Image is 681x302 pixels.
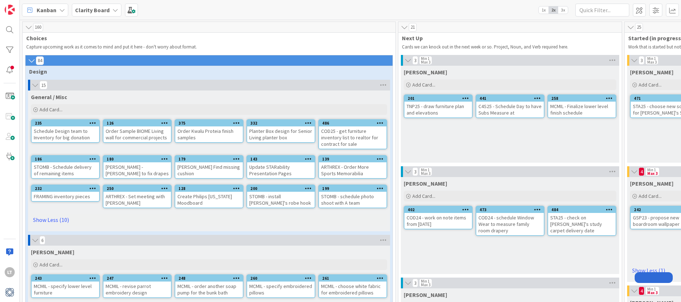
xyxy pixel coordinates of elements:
[476,95,544,102] div: 441
[103,120,171,142] div: 126Order Sample BIOME Living wall for commercial projects
[103,126,171,142] div: Order Sample BIOME Living wall for commercial projects
[647,168,656,172] div: Min 1
[404,95,472,117] div: 201TNP25 - draw furniture plan and elevations
[647,60,657,64] div: Max 3
[175,119,244,143] a: 375Order Kwalu Proteia finish samples
[103,185,171,208] div: 250ARTHREX - Set meeting with [PERSON_NAME]
[319,185,386,208] div: 199STOMB - schedule photo shoot with A team
[404,206,472,213] div: 402
[32,282,99,297] div: MCMIL - specify lower level furniture
[630,180,673,187] span: Lisa T.
[103,156,171,178] div: 180[PERSON_NAME] - [PERSON_NAME] to fix drapes
[103,185,171,192] div: 250
[175,275,243,282] div: 248
[412,56,418,65] span: 3
[547,94,616,118] a: 258MCMIL - Finalize lower level finish schedule
[421,279,430,283] div: Min 1
[322,121,386,126] div: 486
[421,172,430,175] div: Max 3
[175,185,243,192] div: 128
[476,94,545,118] a: 441C4S25 - Schedule Day to have Subs Measure at
[319,126,386,149] div: COD25 - get furniture inventory list to realtor for contract for sale
[247,156,315,162] div: 143
[103,192,171,208] div: ARTHREX - Set meeting with [PERSON_NAME]
[548,206,616,235] div: 484STA25 - check on [PERSON_NAME]'s study carpet delivery date
[103,275,171,297] div: 247MCMIL - revise parrot embroidery design
[647,57,656,60] div: Min 1
[409,23,417,32] span: 21
[175,274,244,298] a: 248MCMIL - order another soap pump for the bunk bath
[33,23,43,32] span: 160
[175,156,243,178] div: 179[PERSON_NAME] Find missing cushion
[40,81,47,89] span: 15
[175,120,243,126] div: 375
[250,186,315,191] div: 200
[175,155,244,179] a: 179[PERSON_NAME] Find missing cushion
[404,213,472,229] div: COD24 - work on note items from [DATE]
[318,155,387,179] a: 139ARTHREX - Order More Sports Memorabilia
[647,291,658,294] div: Max 3
[404,206,473,229] a: 402COD24 - work on note items from [DATE]
[319,282,386,297] div: MCMIL - choose white fabric for embroidered pillows
[476,206,544,213] div: 473
[32,162,99,178] div: STOMB - Schedule delivery of remaining items
[402,44,618,50] p: Cards we can knock out in the next week or so. Project, Noun, and Verb required here.
[548,95,616,102] div: 258
[175,282,243,297] div: MCMIL - order another soap pump for the bunk bath
[247,275,315,297] div: 260MCMIL - specify embroidered pillows
[247,185,315,192] div: 200
[421,168,430,172] div: Min 1
[247,162,315,178] div: Update STARability Presentation Pages
[246,274,315,298] a: 260MCMIL - specify embroidered pillows
[32,126,99,142] div: Schedule Design team to Inventory for big donation
[35,186,99,191] div: 232
[247,192,315,208] div: STOMB - install [PERSON_NAME]'s robe hook
[32,156,99,162] div: 186
[318,274,387,298] a: 261MCMIL - choose white fabric for embroidered pillows
[35,276,99,281] div: 243
[547,206,616,236] a: 484STA25 - check on [PERSON_NAME]'s study carpet delivery date
[103,155,172,179] a: 180[PERSON_NAME] - [PERSON_NAME] to fix drapes
[318,119,387,149] a: 486COD25 - get furniture inventory list to realtor for contract for sale
[404,95,472,102] div: 201
[412,193,435,199] span: Add Card...
[319,185,386,192] div: 199
[322,186,386,191] div: 199
[175,192,243,208] div: Create Philips [US_STATE] Moodboard
[179,121,243,126] div: 375
[75,6,110,14] b: Clarity Board
[179,276,243,281] div: 248
[103,120,171,126] div: 126
[31,119,100,143] a: 235Schedule Design team to Inventory for big donation
[35,121,99,126] div: 235
[246,185,315,208] a: 200STOMB - install [PERSON_NAME]'s robe hook
[558,6,568,14] span: 3x
[319,156,386,178] div: 139ARTHREX - Order More Sports Memorabilia
[36,56,44,65] span: 84
[103,275,171,282] div: 247
[32,275,99,282] div: 243
[402,34,613,42] span: Next Up
[250,157,315,162] div: 143
[247,126,315,142] div: Planter Box design for Senior Living planter box
[480,207,544,212] div: 473
[408,207,472,212] div: 402
[175,126,243,142] div: Order Kwalu Proteia finish samples
[404,180,447,187] span: Lisa T.
[548,213,616,235] div: STA25 - check on [PERSON_NAME]'s study carpet delivery date
[548,102,616,117] div: MCMIL - Finalize lower level finish schedule
[404,69,447,76] span: Gina
[107,186,171,191] div: 250
[246,155,315,179] a: 143Update STARability Presentation Pages
[32,120,99,142] div: 235Schedule Design team to Inventory for big donation
[247,282,315,297] div: MCMIL - specify embroidered pillows
[647,287,656,291] div: Min 1
[5,267,15,277] div: LT
[179,157,243,162] div: 179
[107,157,171,162] div: 180
[476,95,544,117] div: 441C4S25 - Schedule Day to have Subs Measure at
[322,157,386,162] div: 139
[247,275,315,282] div: 260
[322,276,386,281] div: 261
[408,96,472,101] div: 201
